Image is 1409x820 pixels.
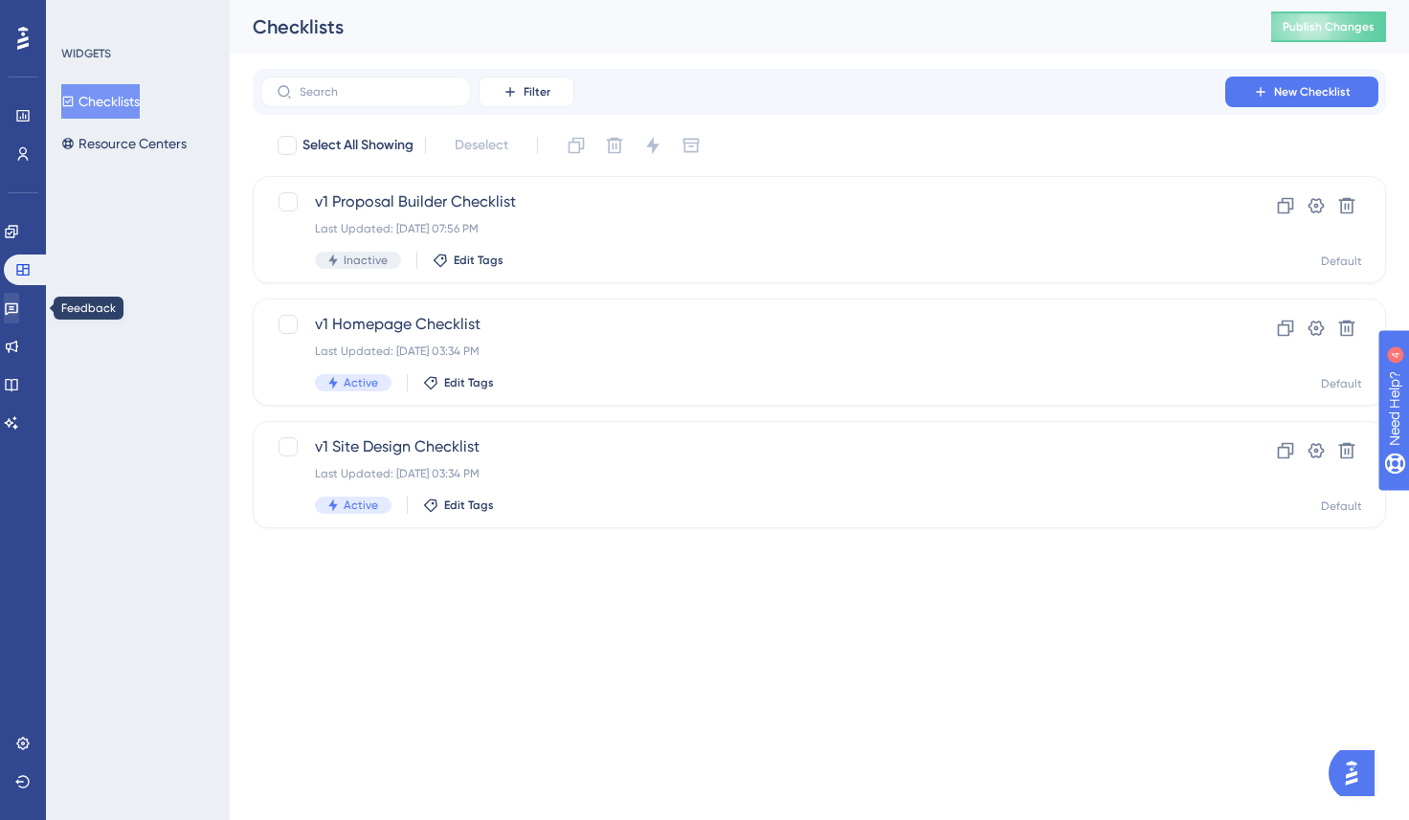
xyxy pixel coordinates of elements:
[524,84,550,100] span: Filter
[344,253,388,268] span: Inactive
[454,253,503,268] span: Edit Tags
[315,190,1171,213] span: v1 Proposal Builder Checklist
[61,126,187,161] button: Resource Centers
[437,128,526,163] button: Deselect
[300,85,455,99] input: Search
[1321,254,1362,269] div: Default
[455,134,508,157] span: Deselect
[61,46,111,61] div: WIDGETS
[1321,499,1362,514] div: Default
[433,253,503,268] button: Edit Tags
[1283,19,1375,34] span: Publish Changes
[479,77,574,107] button: Filter
[1225,77,1378,107] button: New Checklist
[315,313,1171,336] span: v1 Homepage Checklist
[1321,376,1362,391] div: Default
[315,221,1171,236] div: Last Updated: [DATE] 07:56 PM
[344,375,378,390] span: Active
[1329,744,1386,802] iframe: UserGuiding AI Assistant Launcher
[315,344,1171,359] div: Last Updated: [DATE] 03:34 PM
[302,134,414,157] span: Select All Showing
[444,498,494,513] span: Edit Tags
[423,498,494,513] button: Edit Tags
[423,375,494,390] button: Edit Tags
[45,5,120,28] span: Need Help?
[61,84,140,119] button: Checklists
[344,498,378,513] span: Active
[444,375,494,390] span: Edit Tags
[1274,84,1351,100] span: New Checklist
[133,10,139,25] div: 4
[315,435,1171,458] span: v1 Site Design Checklist
[315,466,1171,481] div: Last Updated: [DATE] 03:34 PM
[253,13,1223,40] div: Checklists
[1271,11,1386,42] button: Publish Changes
